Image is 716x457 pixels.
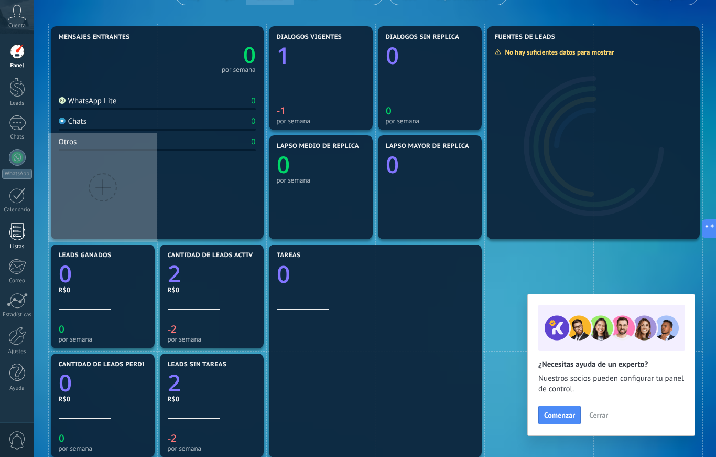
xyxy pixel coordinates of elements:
[59,367,72,398] text: 0
[277,143,360,150] span: Lapso medio de réplica
[277,176,365,184] div: por semana
[168,361,226,368] span: Leads sin tareas
[277,258,290,290] text: 0
[277,117,365,125] div: por semana
[2,207,32,214] div: Calendario
[538,359,684,369] h2: ¿Necesitas ayuda de un experto?
[538,406,581,424] button: Comenzar
[59,96,117,106] div: WhatsApp Lite
[277,34,342,41] span: Diálogos vigentes
[168,285,256,294] div: R$0
[59,258,147,289] a: 0
[538,374,684,395] span: Nuestros socios pueden configurar tu panel de control.
[386,148,399,180] text: 0
[168,322,177,336] text: -2
[277,104,286,118] text: -1
[277,148,290,180] text: 0
[59,285,147,294] div: R$0
[277,252,301,259] span: Tareas
[386,39,399,71] text: 0
[222,67,256,72] div: por semana
[2,100,32,107] div: Leads
[2,134,32,141] div: Chats
[8,23,26,29] span: Cuenta
[386,143,469,150] span: Lapso mayor de réplica
[495,34,556,41] span: Fuentes de leads
[59,444,147,452] div: por semana
[168,367,256,398] a: 2
[168,444,256,452] div: por semana
[386,117,474,125] div: por semana
[168,431,177,445] text: -2
[59,118,66,124] img: Chats
[59,34,130,41] span: Mensajes entrantes
[59,97,66,104] img: WhatsApp Lite
[386,104,392,118] text: 0
[59,252,112,259] span: Leads ganados
[251,96,255,106] div: 0
[2,243,32,250] div: Listas
[168,395,256,403] div: R$0
[168,258,256,289] a: 2
[168,252,262,259] span: Cantidad de leads activos
[59,361,158,368] span: Cantidad de leads perdidos
[544,411,575,419] span: Comenzar
[59,431,64,445] text: 0
[168,367,181,398] text: 2
[2,348,32,355] div: Ajustes
[2,312,32,318] div: Estadísticas
[59,116,87,126] div: Chats
[386,34,460,41] span: Diálogos sin réplica
[168,258,181,289] text: 2
[2,169,32,179] div: WhatsApp
[494,48,622,57] div: No hay suficientes datos para mostrar
[277,39,290,71] text: 1
[243,40,256,70] text: 0
[251,116,255,126] div: 0
[277,258,474,290] a: 0
[59,367,147,398] a: 0
[2,385,32,392] div: Ayuda
[2,278,32,284] div: Correo
[589,411,608,419] span: Cerrar
[168,335,256,343] div: por semana
[584,407,613,423] button: Cerrar
[157,40,256,70] a: 0
[2,62,32,69] div: Panel
[59,322,64,336] text: 0
[59,258,72,289] text: 0
[59,395,147,403] div: R$0
[251,137,255,147] div: 0
[59,335,147,343] div: por semana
